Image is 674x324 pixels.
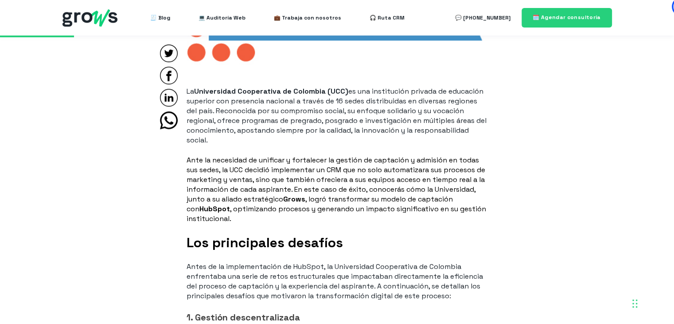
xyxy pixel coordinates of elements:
span: 🗓️ Agendar consultoría [533,14,601,21]
span: , optimizando procesos y generando un impacto significativo en su gestión institucional. [187,204,486,223]
p: Antes de la implementación de HubSpot, la Universidad Cooperativa de Colombia enfrentaba una seri... [187,262,488,301]
span: 1. Gestión descentralizada [187,312,300,323]
a: 🧾 Blog [150,9,170,27]
span: HubSpot [199,204,230,213]
span: Ante la necesidad de unificar y fortalecer la gestión de captación y admisión en todas sus sedes,... [187,155,485,204]
span: Grows [283,194,305,204]
p: La es una institución privada de educación superior con presencia nacional a través de 16 sedes d... [187,87,488,145]
span: Los principales desafíos [187,234,343,251]
div: Arrastar [632,290,638,317]
iframe: Chat Widget [630,281,674,324]
div: Widget de chat [630,281,674,324]
a: 🗓️ Agendar consultoría [522,8,612,27]
strong: Universidad Cooperativa de Colombia (UCC) [194,87,348,96]
span: , logró transformar su modelo de captación con [187,194,453,213]
a: 💻 Auditoría Web [199,9,245,27]
a: 💬 [PHONE_NUMBER] [455,9,510,27]
a: 💼 Trabaja con nosotros [274,9,341,27]
img: grows - hubspot [62,9,117,27]
a: 🎧 Ruta CRM [370,9,405,27]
